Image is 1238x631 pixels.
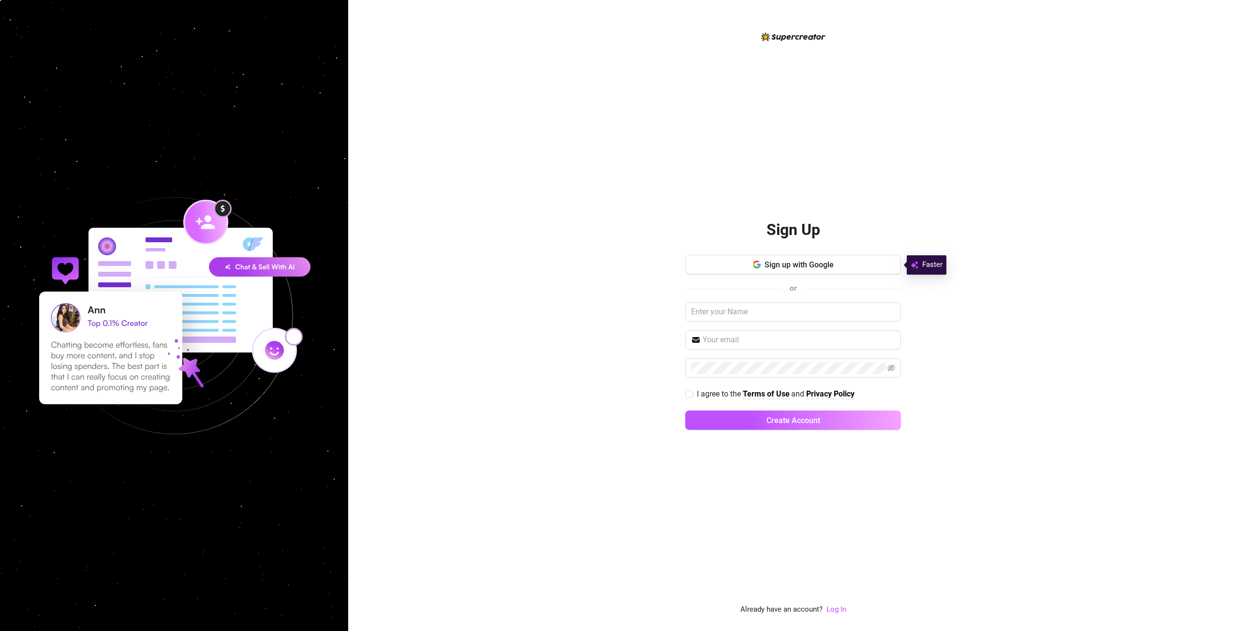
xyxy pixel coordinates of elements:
[685,302,901,322] input: Enter your Name
[765,260,834,269] span: Sign up with Google
[685,411,901,430] button: Create Account
[766,220,820,240] h2: Sign Up
[7,148,341,483] img: signup-background-D0MIrEPF.svg
[743,389,790,399] a: Terms of Use
[826,605,846,614] a: Log In
[743,389,790,398] strong: Terms of Use
[806,389,855,398] strong: Privacy Policy
[911,259,918,271] img: svg%3e
[761,32,825,41] img: logo-BBDzfeDw.svg
[703,334,895,346] input: Your email
[806,389,855,399] a: Privacy Policy
[740,604,823,616] span: Already have an account?
[766,416,820,425] span: Create Account
[790,284,796,293] span: or
[791,389,806,398] span: and
[887,364,895,372] span: eye-invisible
[922,259,943,271] span: Faster
[697,389,743,398] span: I agree to the
[826,604,846,616] a: Log In
[685,255,901,274] button: Sign up with Google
